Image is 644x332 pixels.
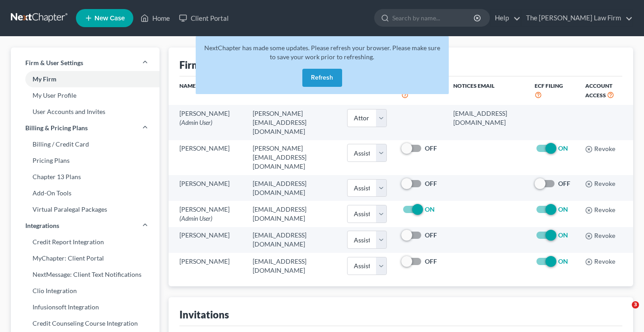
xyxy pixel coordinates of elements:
[11,71,160,87] a: My Firm
[535,82,563,89] span: ECF Filing
[585,146,616,153] button: Revoke
[425,180,437,187] strong: OFF
[245,253,340,279] td: [EMAIL_ADDRESS][DOMAIN_NAME]
[302,69,342,87] button: Refresh
[11,55,160,71] a: Firm & User Settings
[11,218,160,234] a: Integrations
[11,104,160,120] a: User Accounts and Invites
[392,9,475,26] input: Search by name...
[585,180,616,188] button: Revoke
[179,58,268,71] div: Firm User Accounts
[585,232,616,240] button: Revoke
[11,87,160,104] a: My User Profile
[94,15,125,22] span: New Case
[169,201,245,227] td: [PERSON_NAME]
[425,144,437,152] strong: OFF
[11,315,160,332] a: Credit Counseling Course Integration
[25,58,83,67] span: Firm & User Settings
[11,234,160,250] a: Credit Report Integration
[11,169,160,185] a: Chapter 13 Plans
[613,301,635,323] iframe: Intercom live chat
[169,175,245,201] td: [PERSON_NAME]
[11,250,160,266] a: MyChapter: Client Portal
[204,44,440,61] span: NextChapter has made some updates. Please refresh your browser. Please make sure to save your wor...
[446,76,528,105] th: Notices Email
[585,207,616,214] button: Revoke
[585,82,612,99] span: Account Access
[25,123,88,133] span: Billing & Pricing Plans
[174,10,233,26] a: Client Portal
[11,120,160,136] a: Billing & Pricing Plans
[245,201,340,227] td: [EMAIL_ADDRESS][DOMAIN_NAME]
[558,180,570,187] strong: OFF
[169,76,245,105] th: Name
[169,253,245,279] td: [PERSON_NAME]
[169,105,245,140] td: [PERSON_NAME]
[425,205,435,213] strong: ON
[179,308,229,321] div: Invitations
[11,185,160,201] a: Add-On Tools
[11,136,160,152] a: Billing / Credit Card
[169,227,245,253] td: [PERSON_NAME]
[490,10,521,26] a: Help
[11,152,160,169] a: Pricing Plans
[245,175,340,201] td: [EMAIL_ADDRESS][DOMAIN_NAME]
[245,140,340,175] td: [PERSON_NAME][EMAIL_ADDRESS][DOMAIN_NAME]
[179,214,212,222] span: (Admin User)
[425,257,437,265] strong: OFF
[446,105,528,140] td: [EMAIL_ADDRESS][DOMAIN_NAME]
[585,258,616,266] button: Revoke
[11,201,160,218] a: Virtual Paralegal Packages
[169,140,245,175] td: [PERSON_NAME]
[11,266,160,283] a: NextMessage: Client Text Notifications
[136,10,174,26] a: Home
[11,283,160,299] a: Clio Integration
[425,231,437,239] strong: OFF
[558,231,568,239] strong: ON
[245,227,340,253] td: [EMAIL_ADDRESS][DOMAIN_NAME]
[25,221,59,230] span: Integrations
[558,205,568,213] strong: ON
[11,299,160,315] a: Infusionsoft Integration
[632,301,639,308] span: 3
[179,119,212,126] span: (Admin User)
[245,105,340,140] td: [PERSON_NAME][EMAIL_ADDRESS][DOMAIN_NAME]
[522,10,633,26] a: The [PERSON_NAME] Law Firm
[558,257,568,265] strong: ON
[558,144,568,152] strong: ON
